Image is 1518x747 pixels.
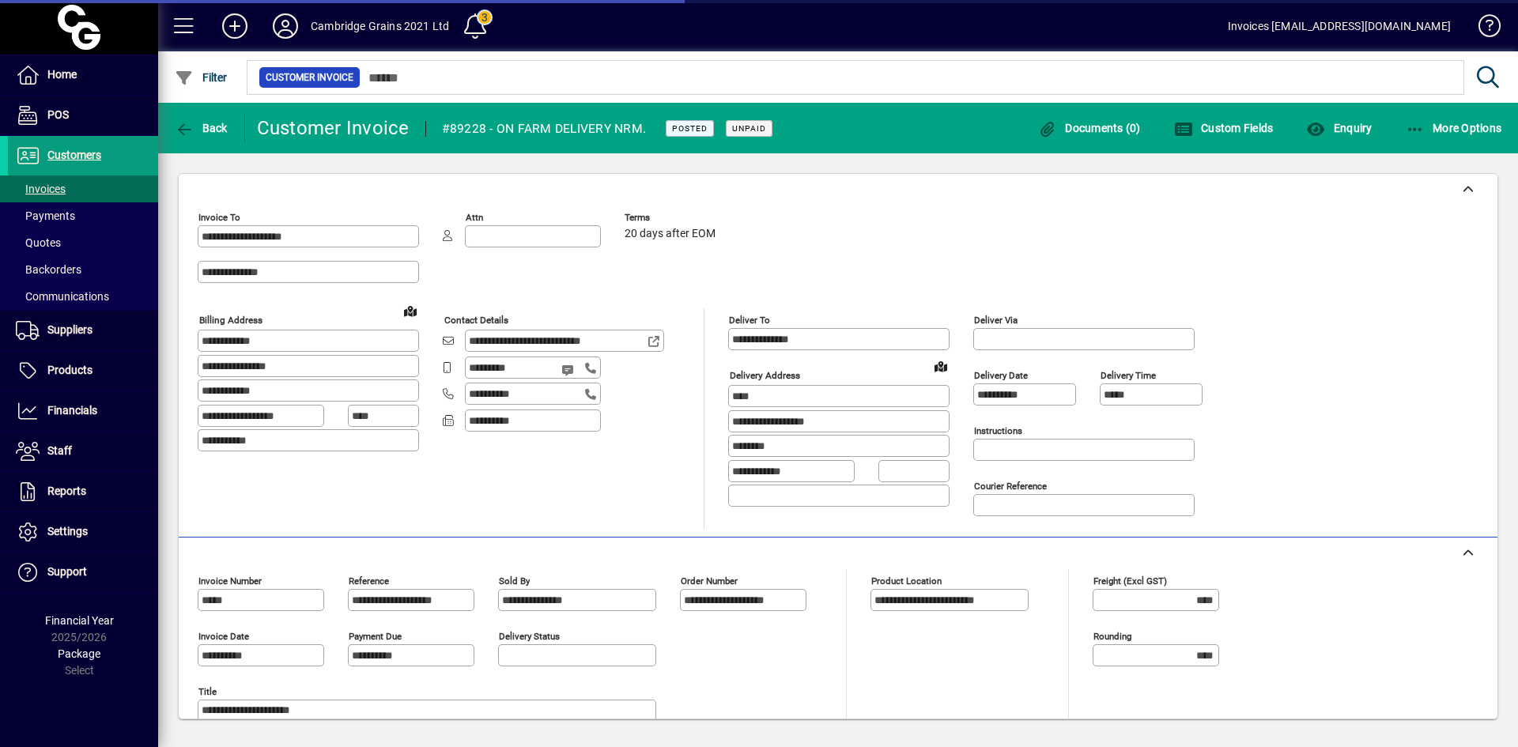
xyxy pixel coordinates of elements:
[47,444,72,457] span: Staff
[1170,114,1278,142] button: Custom Fields
[47,485,86,497] span: Reports
[1034,114,1145,142] button: Documents (0)
[175,71,228,84] span: Filter
[210,12,260,40] button: Add
[47,68,77,81] span: Home
[16,183,66,195] span: Invoices
[1406,122,1502,134] span: More Options
[260,12,311,40] button: Profile
[311,13,449,39] div: Cambridge Grains 2021 Ltd
[16,209,75,222] span: Payments
[16,236,61,249] span: Quotes
[499,631,560,642] mat-label: Delivery status
[499,575,530,587] mat-label: Sold by
[198,686,217,697] mat-label: Title
[8,351,158,390] a: Products
[266,70,353,85] span: Customer Invoice
[625,213,719,223] span: Terms
[8,472,158,511] a: Reports
[198,631,249,642] mat-label: Invoice date
[1302,114,1376,142] button: Enquiry
[349,631,402,642] mat-label: Payment due
[58,647,100,660] span: Package
[974,370,1028,381] mat-label: Delivery date
[928,353,953,379] a: View on map
[8,311,158,350] a: Suppliers
[8,55,158,95] a: Home
[16,263,81,276] span: Backorders
[8,202,158,229] a: Payments
[47,323,93,336] span: Suppliers
[47,108,69,121] span: POS
[175,122,228,134] span: Back
[681,575,738,587] mat-label: Order number
[1467,3,1498,55] a: Knowledge Base
[8,512,158,552] a: Settings
[974,425,1022,436] mat-label: Instructions
[8,391,158,431] a: Financials
[871,575,942,587] mat-label: Product location
[8,256,158,283] a: Backorders
[732,123,766,134] span: Unpaid
[398,298,423,323] a: View on map
[47,404,97,417] span: Financials
[47,149,101,161] span: Customers
[257,115,410,141] div: Customer Invoice
[1174,122,1274,134] span: Custom Fields
[171,63,232,92] button: Filter
[198,212,240,223] mat-label: Invoice To
[1093,631,1131,642] mat-label: Rounding
[158,114,245,142] app-page-header-button: Back
[47,364,93,376] span: Products
[16,290,109,303] span: Communications
[974,481,1047,492] mat-label: Courier Reference
[198,575,262,587] mat-label: Invoice number
[171,114,232,142] button: Back
[8,553,158,592] a: Support
[8,175,158,202] a: Invoices
[1101,370,1156,381] mat-label: Delivery time
[1038,122,1141,134] span: Documents (0)
[47,565,87,578] span: Support
[1402,114,1506,142] button: More Options
[8,229,158,256] a: Quotes
[1228,13,1451,39] div: Invoices [EMAIL_ADDRESS][DOMAIN_NAME]
[8,283,158,310] a: Communications
[550,351,588,389] button: Send SMS
[672,123,708,134] span: Posted
[729,315,770,326] mat-label: Deliver To
[349,575,389,587] mat-label: Reference
[1306,122,1372,134] span: Enquiry
[1093,575,1167,587] mat-label: Freight (excl GST)
[8,96,158,135] a: POS
[8,432,158,471] a: Staff
[442,116,647,141] div: #89228 - ON FARM DELIVERY NRM.
[466,212,483,223] mat-label: Attn
[45,614,114,627] span: Financial Year
[625,228,716,240] span: 20 days after EOM
[47,525,88,538] span: Settings
[974,315,1018,326] mat-label: Deliver via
